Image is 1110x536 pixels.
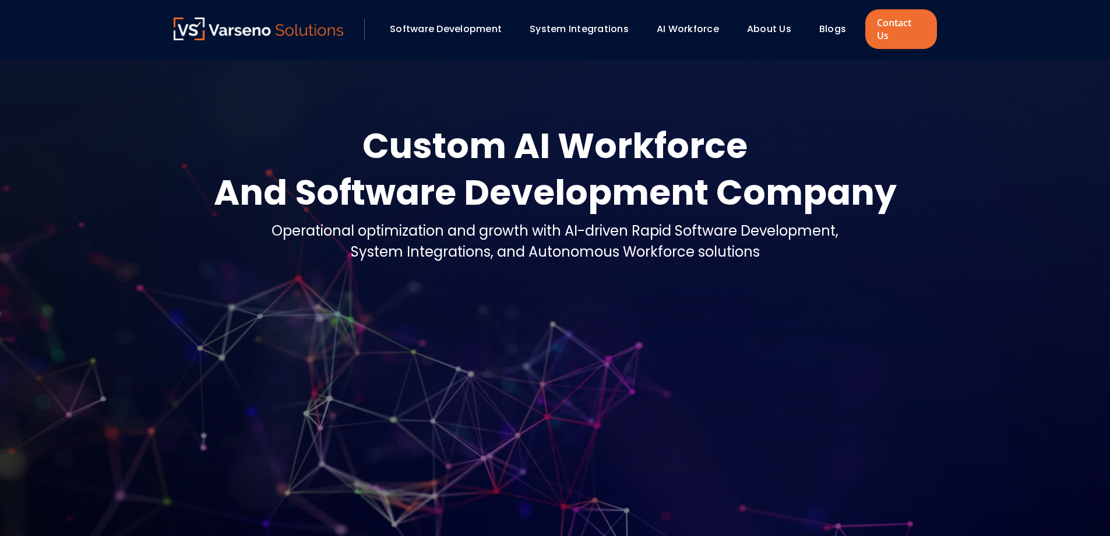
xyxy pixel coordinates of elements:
[272,241,838,262] div: System Integrations, and Autonomous Workforce solutions
[530,22,629,36] a: System Integrations
[524,19,645,39] div: System Integrations
[384,19,518,39] div: Software Development
[747,22,791,36] a: About Us
[174,17,344,40] img: Varseno Solutions – Product Engineering & IT Services
[657,22,719,36] a: AI Workforce
[174,17,344,41] a: Varseno Solutions – Product Engineering & IT Services
[651,19,735,39] div: AI Workforce
[272,220,838,241] div: Operational optimization and growth with AI-driven Rapid Software Development,
[865,9,936,49] a: Contact Us
[390,22,502,36] a: Software Development
[819,22,846,36] a: Blogs
[741,19,808,39] div: About Us
[813,19,862,39] div: Blogs
[214,169,897,216] div: And Software Development Company
[214,122,897,169] div: Custom AI Workforce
